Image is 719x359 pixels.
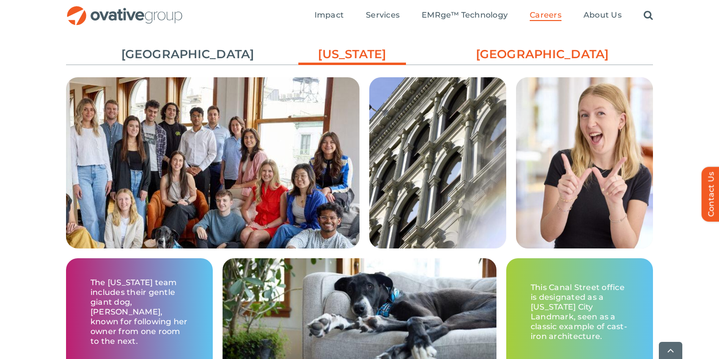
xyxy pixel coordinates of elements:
p: This Canal Street office is designated as a [US_STATE] City Landmark, seen as a classic example o... [531,283,629,341]
p: The [US_STATE] team includes their gentle giant dog, [PERSON_NAME], known for following her owner... [90,278,188,346]
a: [GEOGRAPHIC_DATA] [476,46,584,63]
a: Impact [315,10,344,21]
img: Careers – New York Grid 2 [369,77,506,248]
a: About Us [584,10,622,21]
span: Services [366,10,400,20]
img: Careers – New York Grid 1 [66,77,359,306]
span: Impact [315,10,344,20]
img: Careers – New York Grid 3 [516,77,653,248]
a: EMRge™ Technology [422,10,508,21]
a: Careers [530,10,562,21]
span: Careers [530,10,562,20]
ul: Post Filters [66,41,653,67]
a: Search [644,10,653,21]
a: [US_STATE] [298,46,406,67]
a: Services [366,10,400,21]
a: [GEOGRAPHIC_DATA] [121,46,229,63]
span: About Us [584,10,622,20]
a: OG_Full_horizontal_RGB [66,5,183,14]
span: EMRge™ Technology [422,10,508,20]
